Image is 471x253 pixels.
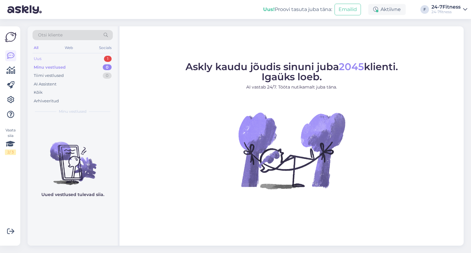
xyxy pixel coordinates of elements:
div: Aktiivne [368,4,406,15]
div: AI Assistent [34,81,56,87]
span: Minu vestlused [59,109,86,114]
img: No chats [28,131,118,186]
div: 24-7fitness [431,9,461,14]
div: Vaata siia [5,127,16,155]
span: 2045 [339,61,364,73]
img: No Chat active [236,95,347,206]
img: Askly Logo [5,31,17,43]
div: F [420,5,429,14]
b: Uus! [263,6,275,12]
div: Web [63,44,74,52]
div: 24-7Fitness [431,5,461,9]
div: Socials [98,44,113,52]
div: Proovi tasuta juba täna: [263,6,332,13]
div: Tiimi vestlused [34,73,64,79]
a: 24-7Fitness24-7fitness [431,5,467,14]
div: All [33,44,40,52]
p: AI vastab 24/7. Tööta nutikamalt juba täna. [186,84,398,90]
div: 1 [104,56,112,62]
div: 2 / 3 [5,149,16,155]
div: Uus [34,56,41,62]
div: 0 [103,64,112,70]
div: Minu vestlused [34,64,66,70]
p: Uued vestlused tulevad siia. [41,191,104,198]
div: 0 [103,73,112,79]
div: Arhiveeritud [34,98,59,104]
span: Otsi kliente [38,32,63,38]
div: Kõik [34,89,43,96]
span: Askly kaudu jõudis sinuni juba klienti. Igaüks loeb. [186,61,398,83]
button: Emailid [335,4,361,15]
